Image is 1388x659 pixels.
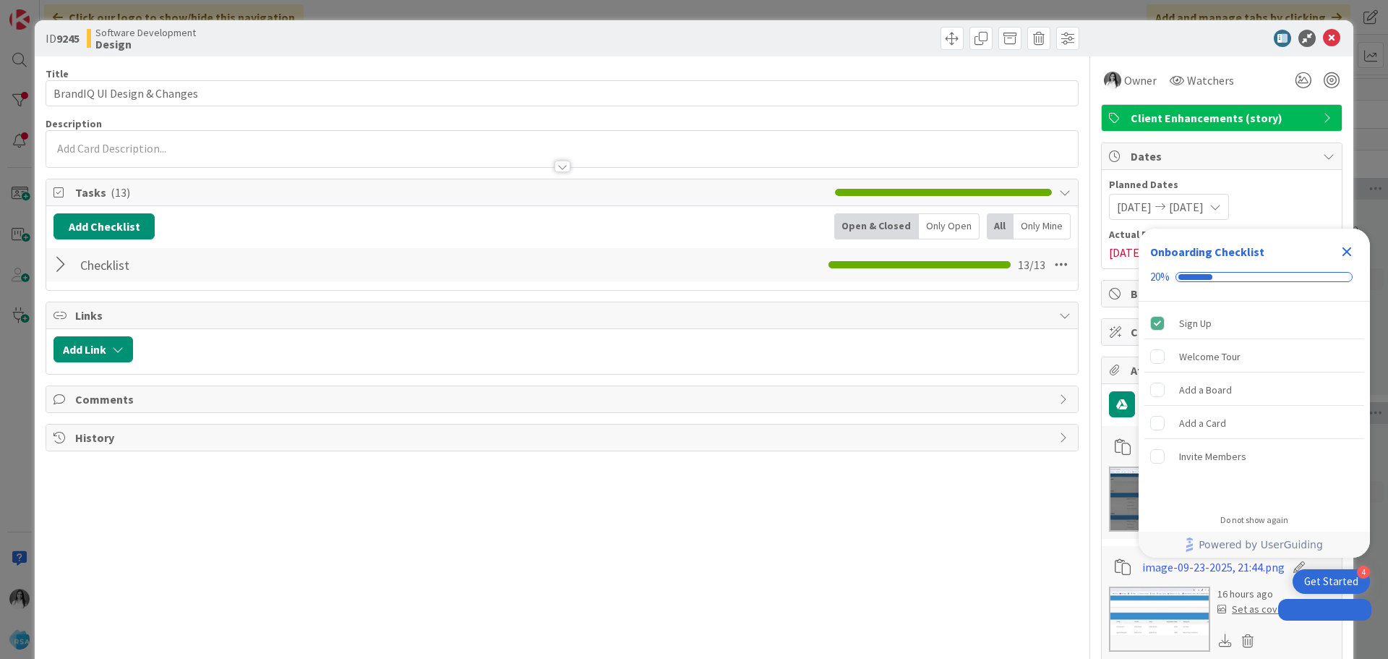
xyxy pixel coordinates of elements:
div: Sign Up [1179,315,1212,332]
div: Add a Board [1179,381,1232,399]
div: Checklist items [1139,302,1370,505]
button: Add Checklist [53,213,155,239]
span: Description [46,117,102,130]
div: Welcome Tour is incomplete. [1144,341,1364,373]
span: [DATE] [1169,198,1204,216]
div: Invite Members [1179,448,1246,465]
div: Only Mine [1014,213,1071,239]
img: bs [1104,72,1121,89]
span: Dates [1131,148,1316,165]
div: Checklist progress: 20% [1150,271,1358,284]
div: Open Get Started checklist, remaining modules: 4 [1293,569,1370,594]
span: Actual Dates [1109,227,1335,242]
input: type card name here... [46,80,1079,106]
div: Footer [1139,532,1370,558]
span: Custom Fields [1131,323,1316,341]
div: Add a Card is incomplete. [1144,407,1364,439]
span: Client Enhancements (story) [1131,109,1316,127]
span: Software Development [95,27,196,38]
a: Powered by UserGuiding [1146,532,1363,558]
span: Tasks [75,184,828,201]
label: Title [46,67,69,80]
div: Invite Members is incomplete. [1144,441,1364,472]
div: 16 hours ago [1217,587,1287,602]
b: Design [95,38,196,50]
div: 4 [1357,566,1370,579]
span: ( 13 ) [111,185,130,200]
span: Owner [1124,72,1157,89]
div: Download [1217,632,1233,650]
span: Attachments [1131,362,1316,379]
div: Only Open [919,213,980,239]
div: Add a Board is incomplete. [1144,374,1364,406]
div: All [987,213,1014,239]
span: [DATE] [1109,244,1144,261]
div: Set as cover [1217,602,1287,617]
span: Block [1131,285,1316,302]
span: ID [46,30,80,47]
span: Planned Dates [1109,177,1335,192]
div: Add a Card [1179,414,1226,432]
span: Comments [75,391,1052,408]
div: Get Started [1304,574,1358,589]
input: Add Checklist... [75,252,400,278]
span: Links [75,307,1052,324]
div: Open & Closed [834,213,919,239]
div: Onboarding Checklist [1150,243,1264,260]
span: Watchers [1187,72,1234,89]
div: Sign Up is complete. [1144,307,1364,339]
div: Checklist Container [1139,229,1370,558]
span: [DATE] [1117,198,1152,216]
span: History [75,429,1052,446]
div: Do not show again [1220,514,1288,526]
div: 20% [1150,271,1170,284]
b: 9245 [56,31,80,46]
span: Powered by UserGuiding [1199,536,1323,553]
div: Welcome Tour [1179,348,1241,365]
div: Close Checklist [1335,240,1358,263]
span: 13 / 13 [1018,256,1045,273]
a: image-09-23-2025, 21:44.png [1142,558,1285,576]
button: Add Link [53,336,133,362]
